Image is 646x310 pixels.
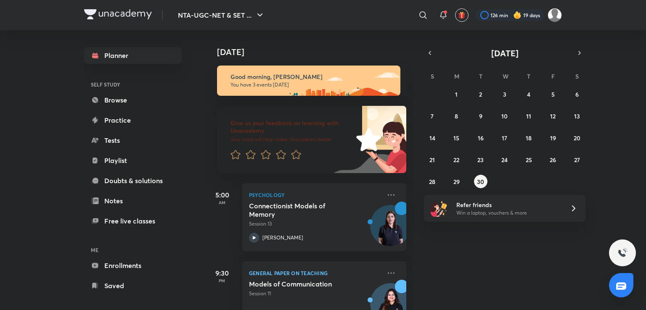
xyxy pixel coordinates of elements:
[230,136,353,143] p: Your word will help make Unacademy better
[574,134,580,142] abbr: September 20, 2025
[498,131,511,144] button: September 17, 2025
[550,156,556,164] abbr: September 26, 2025
[550,134,556,142] abbr: September 19, 2025
[551,72,555,80] abbr: Friday
[249,190,381,200] p: Psychology
[249,290,381,297] p: Session 11
[527,90,530,98] abbr: September 4, 2025
[526,112,531,120] abbr: September 11, 2025
[230,119,353,134] h6: Give us your feedback on learning with Unacademy
[522,87,535,101] button: September 4, 2025
[84,77,182,92] h6: SELF STUDY
[371,210,411,250] img: Avatar
[205,200,239,205] p: AM
[249,220,381,228] p: Session 13
[574,156,580,164] abbr: September 27, 2025
[249,280,354,288] h5: Models of Communication
[450,87,463,101] button: September 1, 2025
[205,190,239,200] h5: 5:00
[570,109,584,123] button: September 13, 2025
[478,134,484,142] abbr: September 16, 2025
[84,257,182,274] a: Enrollments
[501,112,508,120] abbr: September 10, 2025
[617,248,627,258] img: ttu
[479,90,482,98] abbr: September 2, 2025
[217,47,415,57] h4: [DATE]
[454,72,459,80] abbr: Monday
[570,87,584,101] button: September 6, 2025
[84,92,182,108] a: Browse
[455,112,458,120] abbr: September 8, 2025
[574,112,580,120] abbr: September 13, 2025
[546,153,560,166] button: September 26, 2025
[456,200,560,209] h6: Refer friends
[431,200,447,217] img: referral
[429,178,435,186] abbr: September 28, 2025
[501,156,508,164] abbr: September 24, 2025
[205,278,239,283] p: PM
[527,72,530,80] abbr: Thursday
[474,87,487,101] button: September 2, 2025
[84,9,152,21] a: Company Logo
[436,47,574,59] button: [DATE]
[474,131,487,144] button: September 16, 2025
[84,9,152,19] img: Company Logo
[513,11,522,19] img: streak
[570,131,584,144] button: September 20, 2025
[455,8,469,22] button: avatar
[249,202,354,218] h5: Connectionist Models of Memory
[503,72,508,80] abbr: Wednesday
[84,243,182,257] h6: ME
[173,7,270,24] button: NTA-UGC-NET & SET ...
[84,132,182,149] a: Tests
[474,153,487,166] button: September 23, 2025
[450,131,463,144] button: September 15, 2025
[522,153,535,166] button: September 25, 2025
[426,175,439,188] button: September 28, 2025
[217,66,400,96] img: morning
[262,234,303,242] p: [PERSON_NAME]
[453,134,459,142] abbr: September 15, 2025
[426,153,439,166] button: September 21, 2025
[230,73,393,81] h6: Good morning, [PERSON_NAME]
[249,268,381,278] p: General Paper on Teaching
[551,90,555,98] abbr: September 5, 2025
[546,109,560,123] button: September 12, 2025
[502,134,507,142] abbr: September 17, 2025
[575,90,579,98] abbr: September 6, 2025
[526,134,532,142] abbr: September 18, 2025
[453,178,460,186] abbr: September 29, 2025
[570,153,584,166] button: September 27, 2025
[548,8,562,22] img: Atia khan
[474,109,487,123] button: September 9, 2025
[550,112,556,120] abbr: September 12, 2025
[498,109,511,123] button: September 10, 2025
[522,131,535,144] button: September 18, 2025
[450,153,463,166] button: September 22, 2025
[546,87,560,101] button: September 5, 2025
[498,87,511,101] button: September 3, 2025
[431,112,434,120] abbr: September 7, 2025
[491,47,519,59] span: [DATE]
[84,152,182,169] a: Playlist
[575,72,579,80] abbr: Saturday
[479,112,482,120] abbr: September 9, 2025
[522,109,535,123] button: September 11, 2025
[426,131,439,144] button: September 14, 2025
[84,47,182,64] a: Planner
[431,72,434,80] abbr: Sunday
[84,172,182,189] a: Doubts & solutions
[503,90,506,98] abbr: September 3, 2025
[455,90,458,98] abbr: September 1, 2025
[498,153,511,166] button: September 24, 2025
[450,109,463,123] button: September 8, 2025
[526,156,532,164] abbr: September 25, 2025
[328,106,406,173] img: feedback_image
[426,109,439,123] button: September 7, 2025
[450,175,463,188] button: September 29, 2025
[429,134,435,142] abbr: September 14, 2025
[453,156,459,164] abbr: September 22, 2025
[84,192,182,209] a: Notes
[84,213,182,229] a: Free live classes
[479,72,482,80] abbr: Tuesday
